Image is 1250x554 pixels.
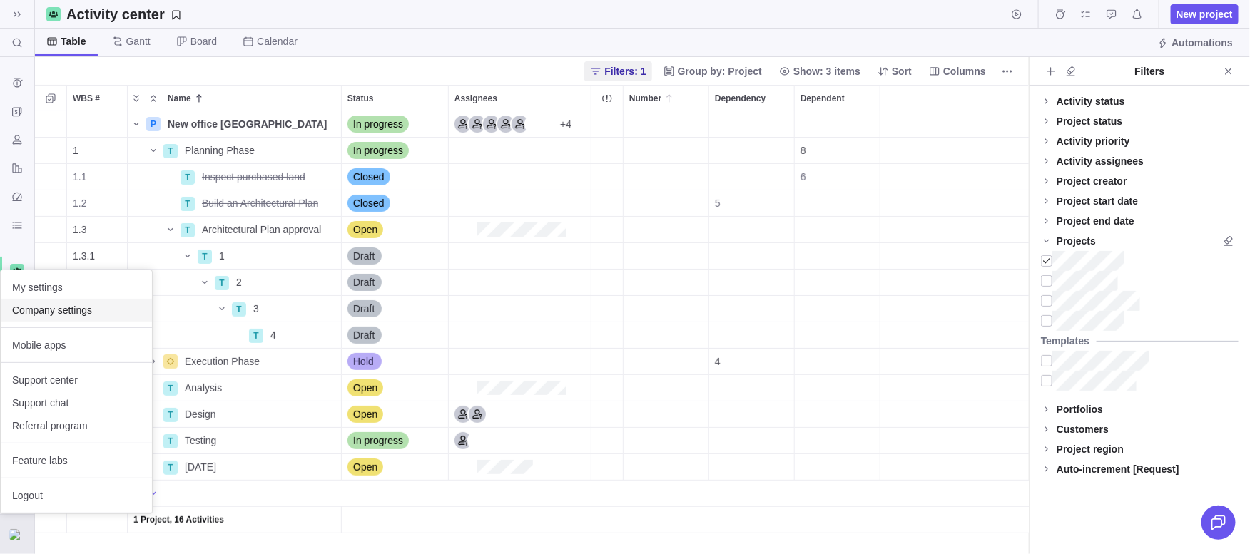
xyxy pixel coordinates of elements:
a: Support center [1,369,152,391]
a: Feature labs [1,449,152,472]
span: Support center [12,373,141,387]
span: My settings [12,280,141,294]
img: Show [9,529,26,540]
a: Company settings [1,299,152,322]
span: Support chat [12,396,141,410]
span: Feature labs [12,453,141,468]
span: Referral program [12,419,141,433]
a: Mobile apps [1,334,152,356]
a: Support chat [1,391,152,414]
span: Company settings [12,303,141,317]
a: My settings [1,276,152,299]
span: Logout [12,488,141,503]
a: Referral program [1,414,152,437]
div: Helen Smith [9,526,26,543]
a: Logout [1,484,152,507]
span: Mobile apps [12,338,141,352]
